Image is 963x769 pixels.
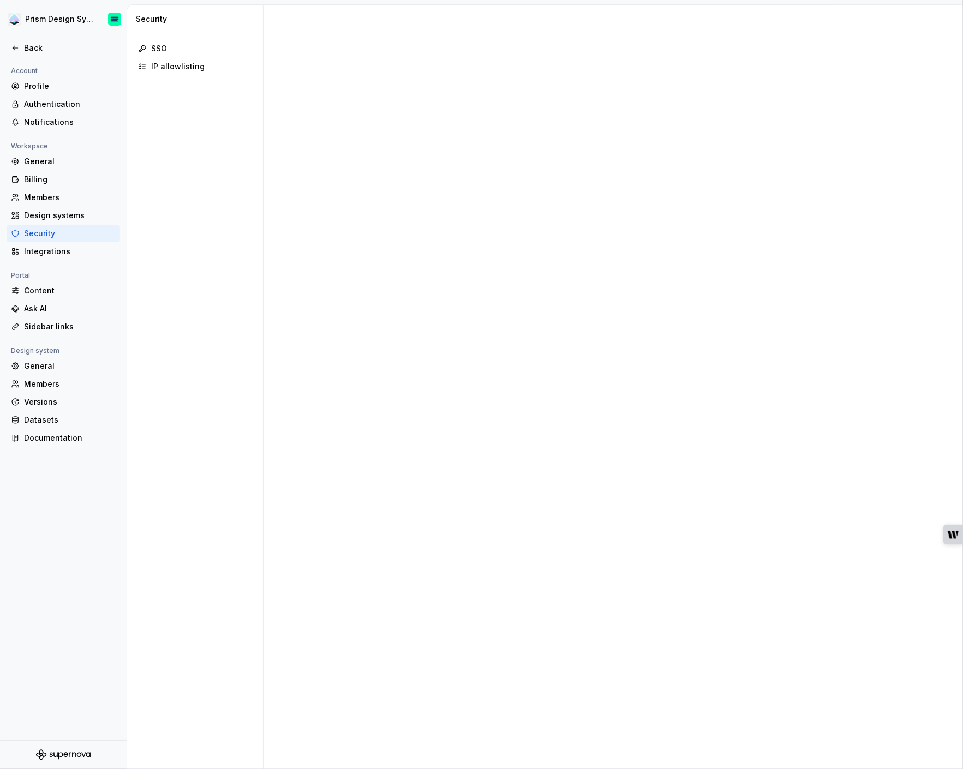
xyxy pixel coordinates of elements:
a: IP allowlisting [134,58,256,75]
a: Sidebar links [7,318,120,335]
div: Security [136,14,259,25]
div: Workspace [7,140,52,153]
div: Security [24,228,116,239]
a: General [7,153,120,170]
div: Account [7,64,42,77]
div: Members [24,379,116,389]
div: Ask AI [24,303,116,314]
div: Prism Design System [25,14,95,25]
div: Notifications [24,117,116,128]
a: Content [7,282,120,299]
a: Authentication [7,95,120,113]
a: Back [7,39,120,57]
div: Content [24,285,116,296]
a: Versions [7,393,120,411]
a: Notifications [7,113,120,131]
div: Design system [7,344,64,357]
div: Datasets [24,414,116,425]
div: General [24,361,116,371]
a: Documentation [7,429,120,447]
a: SSO [134,40,256,57]
div: Design systems [24,210,116,221]
a: Members [7,189,120,206]
div: Portal [7,269,34,282]
svg: Supernova Logo [36,749,91,760]
div: Profile [24,81,116,92]
a: Security [7,225,120,242]
a: General [7,357,120,375]
div: General [24,156,116,167]
div: Back [24,43,116,53]
div: Sidebar links [24,321,116,332]
a: Billing [7,171,120,188]
img: Emiliano Rodriguez [108,13,121,26]
div: SSO [151,43,252,54]
a: Members [7,375,120,393]
a: Datasets [7,411,120,429]
a: Profile [7,77,120,95]
div: Authentication [24,99,116,110]
div: Billing [24,174,116,185]
a: Design systems [7,207,120,224]
button: Prism Design SystemEmiliano Rodriguez [2,7,124,31]
a: Ask AI [7,300,120,317]
a: Integrations [7,243,120,260]
div: Documentation [24,432,116,443]
img: 106765b7-6fc4-4b5d-8be0-32f944830029.png [8,13,21,26]
div: Versions [24,396,116,407]
div: Members [24,192,116,203]
div: IP allowlisting [151,61,252,72]
div: Integrations [24,246,116,257]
